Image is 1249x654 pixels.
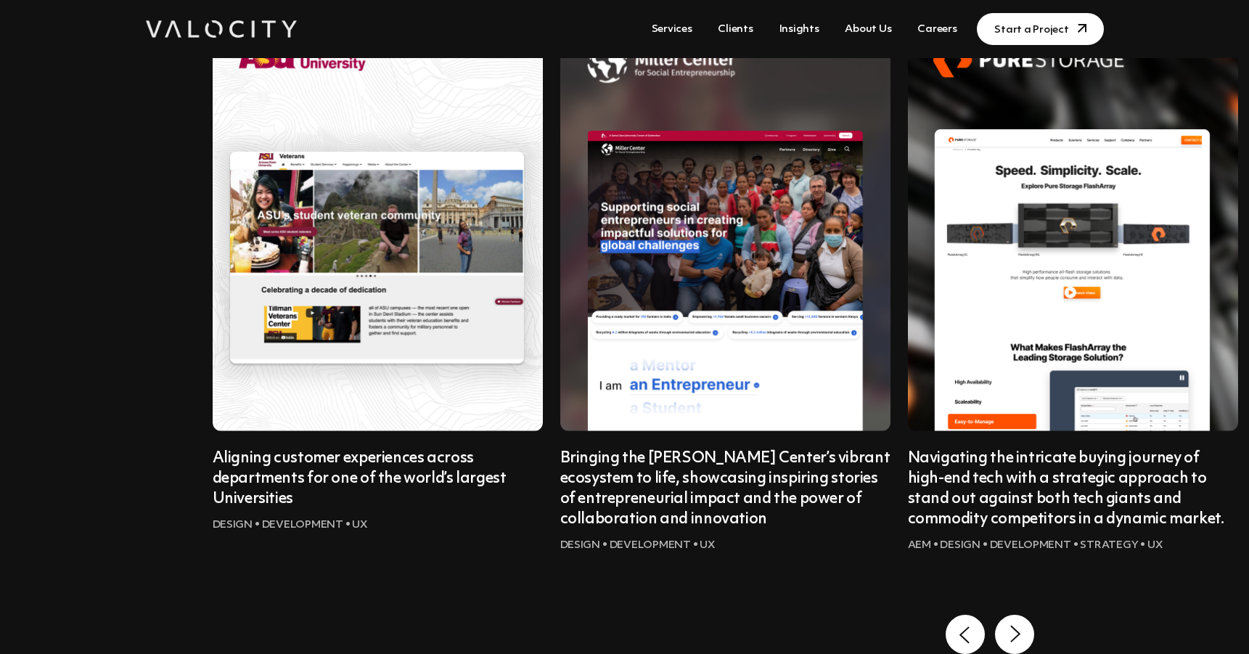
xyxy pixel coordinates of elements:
span: Design [560,540,610,551]
span: Development [990,540,1081,551]
a: Bringing the [PERSON_NAME] Center’s vibrant ecosystem to life, showcasing inspiring stories of en... [560,2,890,581]
span: Development [610,540,700,551]
span: Strategy [1080,540,1147,551]
a: Aligning customer experiences across departments for one of the world’s largest Universities Desi... [213,2,543,581]
span: Design [213,520,262,531]
span: UX [700,540,714,551]
a: Services [646,16,698,43]
span: UX [352,520,366,531]
span: UX [1147,540,1162,551]
li: 6 of 7 [204,2,552,604]
img: Valocity Digital [146,20,297,38]
a: Clients [712,16,758,43]
h5: Aligning customer experiences across departments for one of the world’s largest Universities [213,449,543,510]
a: Start a Project [977,13,1103,45]
a: About Us [839,16,897,43]
a: Insights [774,16,825,43]
li: 1 of 7 [899,2,1247,604]
a: Careers [912,16,962,43]
span: Development [262,520,353,531]
li: 7 of 7 [552,2,899,604]
span: Design [940,540,989,551]
h5: Bringing the [PERSON_NAME] Center’s vibrant ecosystem to life, showcasing inspiring stories of en... [560,449,890,530]
h5: Navigating the intricate buying journey of high-end tech with a strategic approach to stand out a... [908,449,1238,530]
span: AEM [908,540,941,551]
